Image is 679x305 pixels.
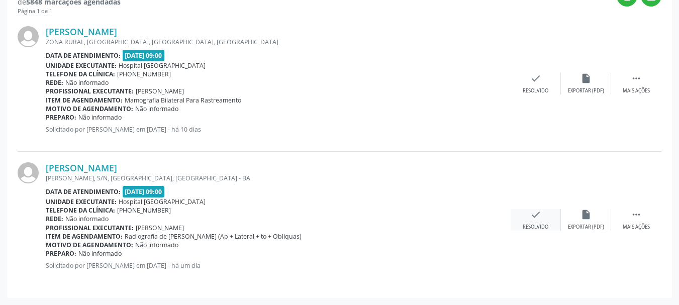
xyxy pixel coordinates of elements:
[46,61,117,70] b: Unidade executante:
[46,26,117,37] a: [PERSON_NAME]
[623,224,650,231] div: Mais ações
[580,73,592,84] i: insert_drive_file
[125,232,302,241] span: Radiografia de [PERSON_NAME] (Ap + Lateral + to + Obliquas)
[18,7,121,16] div: Página 1 de 1
[568,87,604,94] div: Exportar (PDF)
[46,261,511,270] p: Solicitado por [PERSON_NAME] em [DATE] - há um dia
[530,209,541,220] i: check
[631,209,642,220] i: 
[568,224,604,231] div: Exportar (PDF)
[65,215,109,223] span: Não informado
[135,105,178,113] span: Não informado
[46,241,133,249] b: Motivo de agendamento:
[46,87,134,95] b: Profissional executante:
[123,186,165,197] span: [DATE] 09:00
[46,174,511,182] div: [PERSON_NAME], S/N, [GEOGRAPHIC_DATA], [GEOGRAPHIC_DATA] - BA
[119,61,206,70] span: Hospital [GEOGRAPHIC_DATA]
[46,249,76,258] b: Preparo:
[136,224,184,232] span: [PERSON_NAME]
[18,26,39,47] img: img
[46,78,63,87] b: Rede:
[46,113,76,122] b: Preparo:
[523,87,548,94] div: Resolvido
[530,73,541,84] i: check
[46,38,511,46] div: ZONA RURAL, [GEOGRAPHIC_DATA], [GEOGRAPHIC_DATA], [GEOGRAPHIC_DATA]
[523,224,548,231] div: Resolvido
[78,249,122,258] span: Não informado
[46,187,121,196] b: Data de atendimento:
[123,50,165,61] span: [DATE] 09:00
[117,206,171,215] span: [PHONE_NUMBER]
[46,215,63,223] b: Rede:
[119,197,206,206] span: Hospital [GEOGRAPHIC_DATA]
[135,241,178,249] span: Não informado
[46,224,134,232] b: Profissional executante:
[631,73,642,84] i: 
[18,162,39,183] img: img
[46,162,117,173] a: [PERSON_NAME]
[46,96,123,105] b: Item de agendamento:
[46,105,133,113] b: Motivo de agendamento:
[65,78,109,87] span: Não informado
[623,87,650,94] div: Mais ações
[46,206,115,215] b: Telefone da clínica:
[46,232,123,241] b: Item de agendamento:
[78,113,122,122] span: Não informado
[136,87,184,95] span: [PERSON_NAME]
[46,125,511,134] p: Solicitado por [PERSON_NAME] em [DATE] - há 10 dias
[117,70,171,78] span: [PHONE_NUMBER]
[46,197,117,206] b: Unidade executante:
[580,209,592,220] i: insert_drive_file
[46,51,121,60] b: Data de atendimento:
[125,96,241,105] span: Mamografia Bilateral Para Rastreamento
[46,70,115,78] b: Telefone da clínica:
